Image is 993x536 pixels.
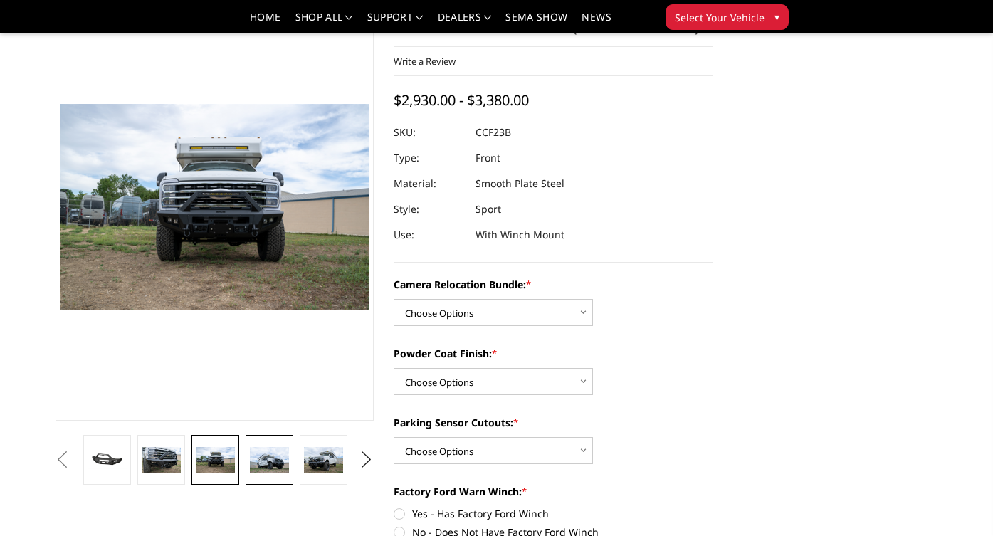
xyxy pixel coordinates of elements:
a: Support [367,12,424,33]
dd: Front [476,145,500,171]
a: Dealers [438,12,492,33]
dt: SKU: [394,120,465,145]
dd: Sport [476,196,501,222]
label: Yes - Has Factory Ford Winch [394,506,713,521]
dt: Material: [394,171,465,196]
a: News [582,12,611,33]
dd: With Winch Mount [476,222,564,248]
button: Previous [52,449,73,471]
label: Parking Sensor Cutouts: [394,415,713,430]
dd: Smooth Plate Steel [476,171,564,196]
a: SEMA Show [505,12,567,33]
span: $2,930.00 - $3,380.00 [394,90,529,110]
iframe: Chat Widget [922,468,993,536]
a: shop all [295,12,353,33]
img: 2023-2025 Ford F250-350-A2 Series-Sport Front Bumper (winch mount) [304,447,342,473]
label: Camera Relocation Bundle: [394,277,713,292]
button: Select Your Vehicle [666,4,789,30]
span: Select Your Vehicle [675,10,765,25]
dt: Type: [394,145,465,171]
label: Powder Coat Finish: [394,346,713,361]
img: 2023-2025 Ford F250-350-A2 Series-Sport Front Bumper (winch mount) [142,447,180,473]
span: ▾ [774,9,779,24]
img: 2023-2025 Ford F250-350-A2 Series-Sport Front Bumper (winch mount) [250,447,288,473]
dt: Use: [394,222,465,248]
a: Write a Review [394,55,456,68]
img: 2023-2025 Ford F250-350-A2 Series-Sport Front Bumper (winch mount) [196,447,234,473]
button: Next [356,449,377,471]
label: Factory Ford Warn Winch: [394,484,713,499]
dt: Style: [394,196,465,222]
a: Home [250,12,280,33]
dd: CCF23B [476,120,511,145]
